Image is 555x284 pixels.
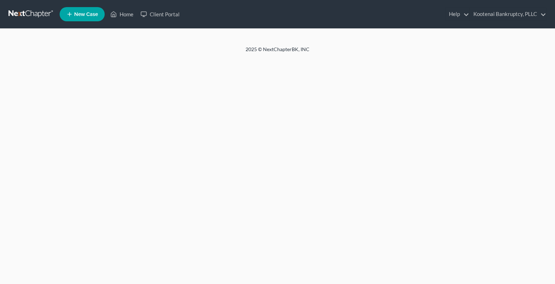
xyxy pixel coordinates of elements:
a: Kootenai Bankruptcy, PLLC [470,8,546,21]
div: 2025 © NextChapterBK, INC [75,46,480,59]
new-legal-case-button: New Case [60,7,105,21]
a: Help [445,8,469,21]
a: Home [107,8,137,21]
a: Client Portal [137,8,183,21]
